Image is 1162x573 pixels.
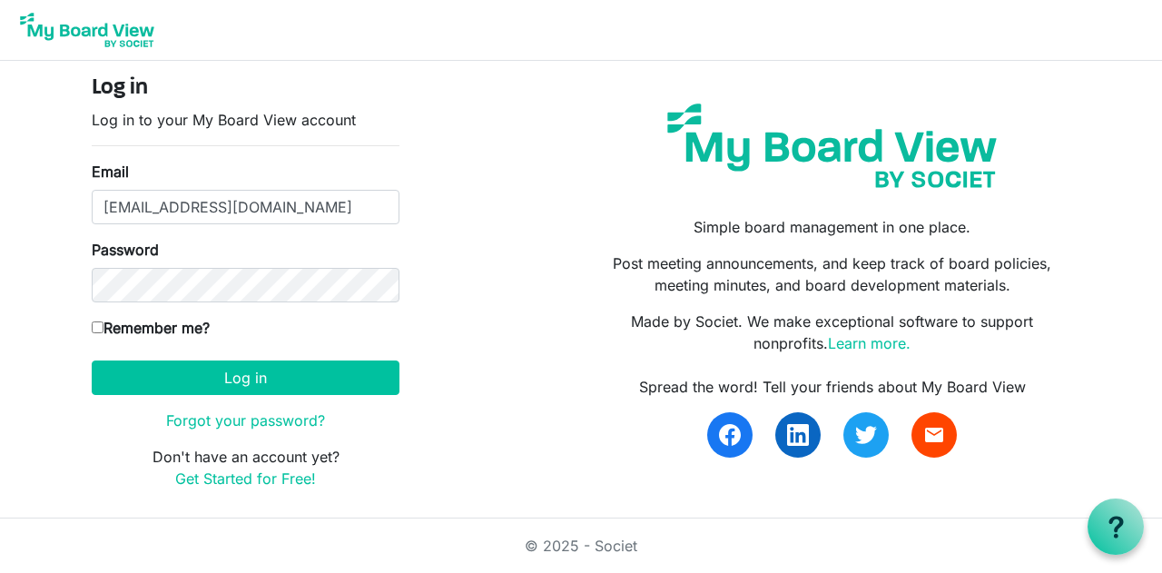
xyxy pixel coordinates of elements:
[828,334,911,352] a: Learn more.
[595,376,1070,398] div: Spread the word! Tell your friends about My Board View
[92,239,159,261] label: Password
[15,7,160,53] img: My Board View Logo
[92,321,103,333] input: Remember me?
[654,90,1010,202] img: my-board-view-societ.svg
[923,424,945,446] span: email
[166,411,325,430] a: Forgot your password?
[595,311,1070,354] p: Made by Societ. We make exceptional software to support nonprofits.
[595,252,1070,296] p: Post meeting announcements, and keep track of board policies, meeting minutes, and board developm...
[911,412,957,458] a: email
[175,469,316,488] a: Get Started for Free!
[92,161,129,183] label: Email
[92,446,399,489] p: Don't have an account yet?
[525,537,637,555] a: © 2025 - Societ
[92,109,399,131] p: Log in to your My Board View account
[719,424,741,446] img: facebook.svg
[92,317,210,339] label: Remember me?
[787,424,809,446] img: linkedin.svg
[855,424,877,446] img: twitter.svg
[92,75,399,102] h4: Log in
[595,216,1070,238] p: Simple board management in one place.
[92,361,399,395] button: Log in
